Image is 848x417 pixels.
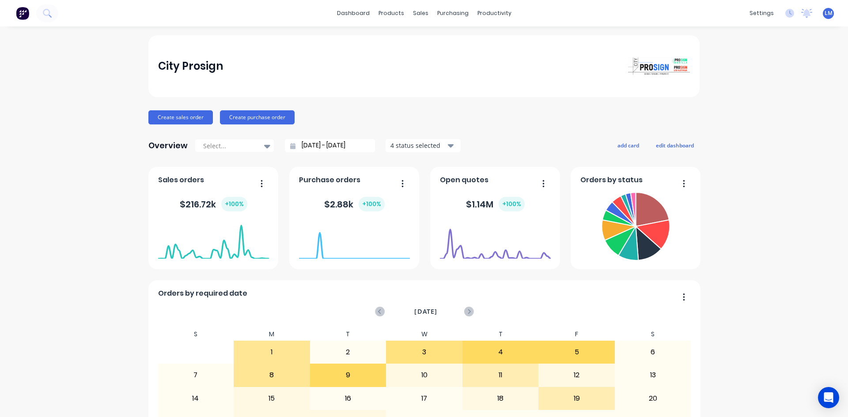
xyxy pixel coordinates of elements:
button: Create purchase order [220,110,295,124]
div: products [374,7,409,20]
div: purchasing [433,7,473,20]
div: 11 [463,364,538,386]
div: sales [409,7,433,20]
div: productivity [473,7,516,20]
img: City Prosign [628,57,690,75]
div: 12 [539,364,614,386]
span: Purchase orders [299,175,360,185]
div: Overview [148,137,188,154]
span: [DATE] [414,307,437,316]
div: 15 [234,387,310,409]
div: City Prosign [158,57,223,75]
div: 16 [310,387,386,409]
div: 7 [158,364,234,386]
button: Create sales order [148,110,213,124]
div: 14 [158,387,234,409]
div: 4 [463,341,538,363]
a: dashboard [333,7,374,20]
button: add card [612,139,645,151]
div: 19 [539,387,614,409]
div: 3 [386,341,462,363]
div: 13 [615,364,691,386]
div: 4 status selected [390,141,446,150]
div: M [234,328,310,341]
div: + 100 % [499,197,525,211]
img: Factory [16,7,29,20]
div: 2 [310,341,386,363]
button: 4 status selected [386,139,461,152]
div: $ 2.88k [324,197,385,211]
div: 5 [539,341,614,363]
div: 18 [463,387,538,409]
div: T [310,328,386,341]
div: + 100 % [359,197,385,211]
div: F [538,328,615,341]
span: LM [825,9,833,17]
div: 1 [234,341,310,363]
div: T [462,328,539,341]
div: 20 [615,387,691,409]
div: 6 [615,341,691,363]
div: W [386,328,462,341]
span: Orders by status [580,175,643,185]
div: 10 [386,364,462,386]
div: $ 1.14M [466,197,525,211]
div: settings [745,7,778,20]
div: $ 216.72k [180,197,247,211]
span: Open quotes [440,175,488,185]
div: + 100 % [221,197,247,211]
button: edit dashboard [650,139,700,151]
div: S [615,328,691,341]
div: Open Intercom Messenger [818,387,839,408]
div: 17 [386,387,462,409]
div: 9 [310,364,386,386]
span: Sales orders [158,175,204,185]
div: 8 [234,364,310,386]
div: S [158,328,234,341]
